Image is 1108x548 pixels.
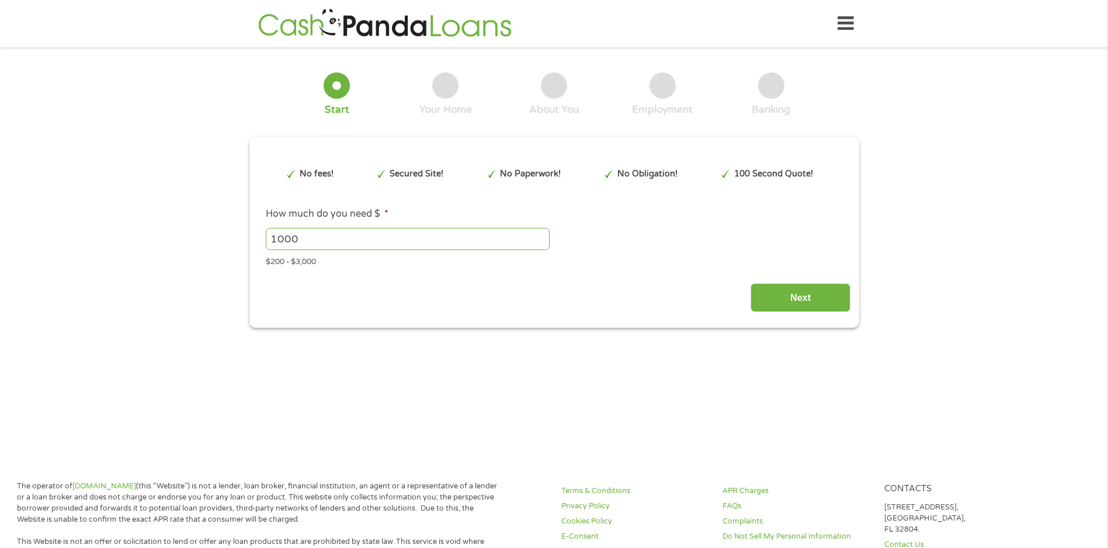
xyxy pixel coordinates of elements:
[325,103,349,116] div: Start
[561,516,708,527] a: Cookies Policy
[734,168,813,181] p: 100 Second Quote!
[884,502,1031,535] p: [STREET_ADDRESS], [GEOGRAPHIC_DATA], FL 32804.
[255,7,515,40] img: GetLoanNow Logo
[266,252,842,268] div: $200 - $3,000
[529,103,579,116] div: About You
[300,168,334,181] p: No fees!
[751,283,850,312] input: Next
[632,103,693,116] div: Employment
[723,531,870,542] a: Do Not Sell My Personal Information
[723,501,870,512] a: FAQs
[390,168,443,181] p: Secured Site!
[723,516,870,527] a: Complaints
[17,481,502,525] p: The operator of (this “Website”) is not a lender, loan broker, financial institution, an agent or...
[266,208,388,220] label: How much do you need $
[617,168,678,181] p: No Obligation!
[884,484,1031,495] h4: Contacts
[419,103,472,116] div: Your Home
[561,485,708,497] a: Terms & Conditions
[561,531,708,542] a: E-Consent
[561,501,708,512] a: Privacy Policy
[500,168,561,181] p: No Paperwork!
[723,485,870,497] a: APR Charges
[752,103,790,116] div: Banking
[72,481,136,491] a: [DOMAIN_NAME]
